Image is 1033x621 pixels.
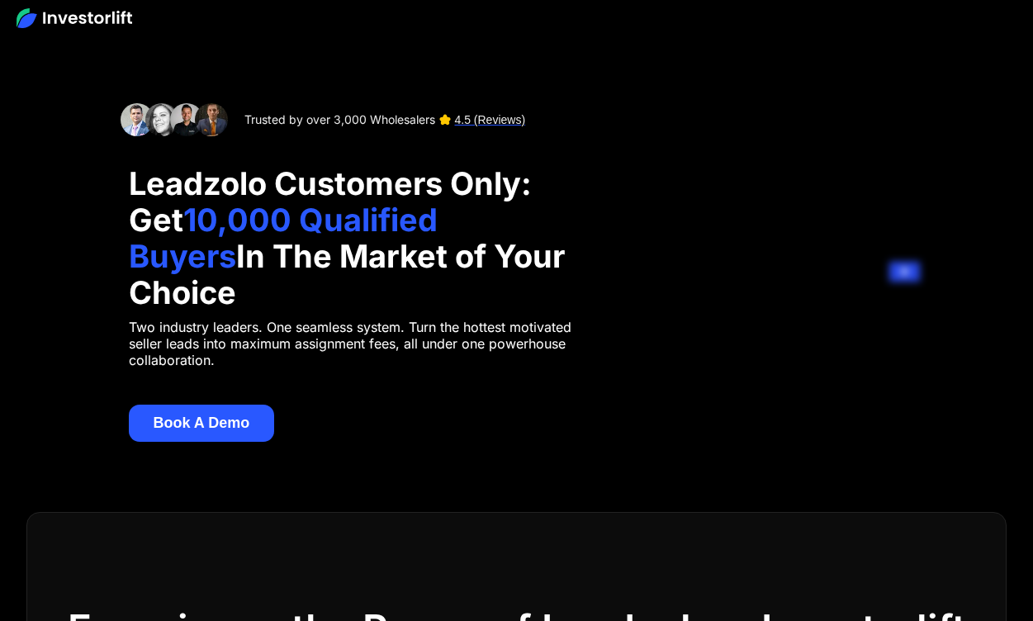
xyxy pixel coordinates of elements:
a: 4.5 (Reviews) [455,111,526,128]
p: Two industry leaders. One seamless system. Turn the hottest motivated seller leads into maximum a... [129,319,579,368]
h1: Leadzolo Customers Only: Get In The Market of Your Choice [129,165,579,310]
button: Book A Demo [129,405,275,442]
div: Trusted by over 3,000 Wholesalers [244,111,435,128]
span: 10,000 Qualified Buyers [129,201,438,275]
img: Star image [439,114,451,126]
